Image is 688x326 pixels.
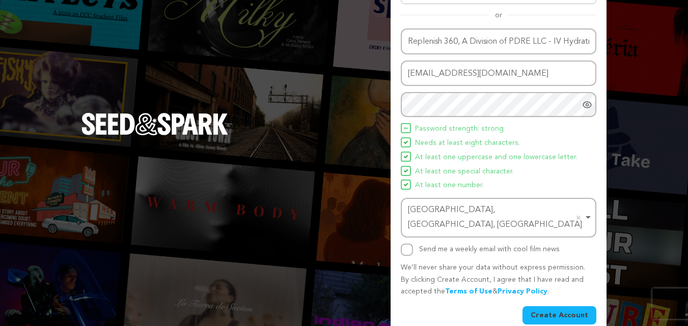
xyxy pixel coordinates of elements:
span: At least one uppercase and one lowercase letter. [415,152,577,164]
p: We’ll never share your data without express permission. By clicking Create Account, I agree that ... [401,262,596,298]
img: Seed&Spark Logo [81,113,228,135]
label: Send me a weekly email with cool film news [419,246,560,253]
span: or [489,10,508,20]
a: Seed&Spark Homepage [81,113,228,156]
a: Show password as plain text. Warning: this will display your password on the screen. [582,100,592,110]
span: At least one special character. [415,166,514,178]
img: Seed&Spark Icon [404,183,408,187]
input: Email address [401,61,596,86]
span: Password strength: strong [415,123,504,135]
span: At least one number. [415,180,484,192]
div: [GEOGRAPHIC_DATA], [GEOGRAPHIC_DATA], [GEOGRAPHIC_DATA] [408,203,583,232]
input: Name [401,28,596,54]
a: Terms of Use [445,288,492,295]
img: Seed&Spark Icon [404,126,408,130]
img: Seed&Spark Icon [404,169,408,173]
button: Remove item: 'ChIJN8Kl8i782oARdUavho9GuS4' [573,213,584,223]
span: Needs at least eight characters. [415,137,520,150]
button: Create Account [522,306,596,324]
img: Seed&Spark Icon [404,140,408,144]
img: Seed&Spark Icon [404,155,408,159]
a: Privacy Policy [498,288,547,295]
